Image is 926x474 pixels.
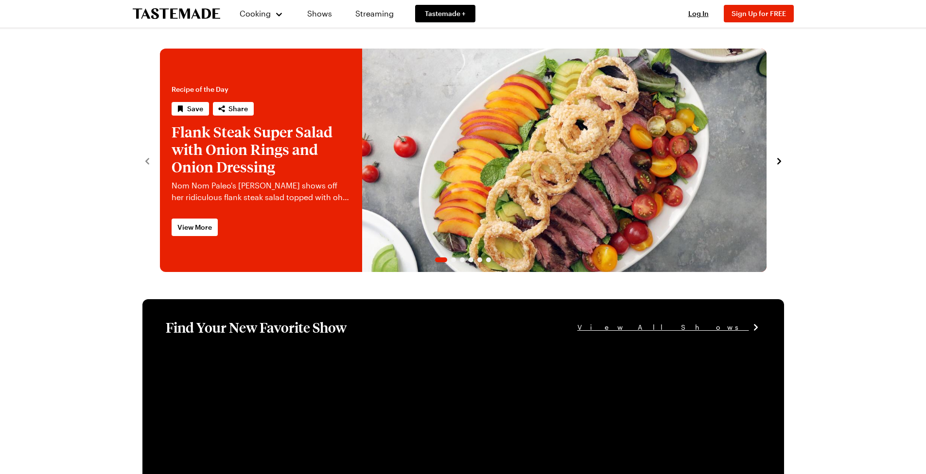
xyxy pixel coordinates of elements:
[415,5,475,22] a: Tastemade +
[133,8,220,19] a: To Tastemade Home Page
[460,257,465,262] span: Go to slide 3
[724,5,794,22] button: Sign Up for FREE
[172,219,218,236] a: View More
[172,102,209,116] button: Save recipe
[575,351,708,360] a: View full content for [object Object]
[370,351,503,360] a: View full content for [object Object]
[166,351,298,360] a: View full content for [object Object]
[435,257,447,262] span: Go to slide 1
[213,102,254,116] button: Share
[688,9,709,17] span: Log In
[240,9,271,18] span: Cooking
[425,9,466,18] span: Tastemade +
[166,319,347,336] h1: Find Your New Favorite Show
[577,322,749,333] span: View All Shows
[486,257,491,262] span: Go to slide 6
[451,257,456,262] span: Go to slide 2
[160,49,767,272] div: 1 / 6
[679,9,718,18] button: Log In
[240,2,284,25] button: Cooking
[477,257,482,262] span: Go to slide 5
[732,9,786,17] span: Sign Up for FREE
[187,104,203,114] span: Save
[774,154,784,166] button: navigate to next item
[577,322,761,333] a: View All Shows
[142,154,152,166] button: navigate to previous item
[177,222,212,232] span: View More
[228,104,248,114] span: Share
[469,257,473,262] span: Go to slide 4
